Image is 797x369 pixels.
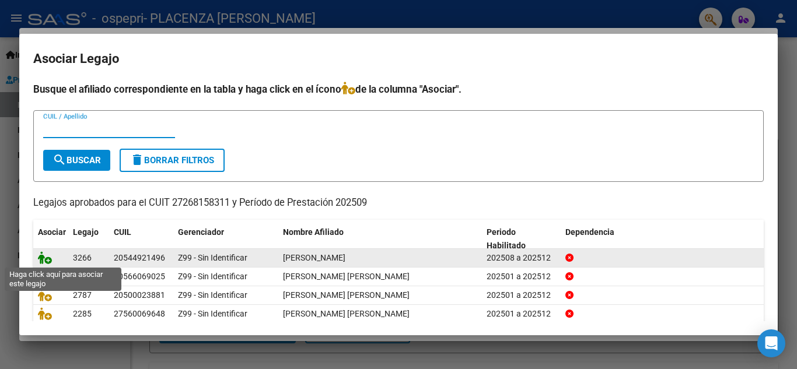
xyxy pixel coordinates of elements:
span: Z99 - Sin Identificar [178,253,247,262]
span: Gerenciador [178,227,224,237]
span: Z99 - Sin Identificar [178,272,247,281]
div: Open Intercom Messenger [757,329,785,357]
h4: Busque el afiliado correspondiente en la tabla y haga click en el ícono de la columna "Asociar". [33,82,764,97]
span: Periodo Habilitado [487,227,526,250]
span: TORRES MARCOS AMARU [283,253,345,262]
span: Z99 - Sin Identificar [178,290,247,300]
datatable-header-cell: Gerenciador [173,220,278,258]
span: 2285 [73,309,92,318]
span: Legajo [73,227,99,237]
datatable-header-cell: Legajo [68,220,109,258]
span: Nombre Afiliado [283,227,344,237]
datatable-header-cell: Dependencia [561,220,764,258]
span: Z99 - Sin Identificar [178,309,247,318]
div: 202501 a 202512 [487,307,556,321]
span: Borrar Filtros [130,155,214,166]
div: 20500023881 [114,289,165,302]
span: 3266 [73,253,92,262]
span: BONO TOLEDO ISABELLA CONSTANZA [283,309,410,318]
button: Borrar Filtros [120,149,225,172]
span: 2787 [73,290,92,300]
span: Dependencia [565,227,614,237]
datatable-header-cell: Nombre Afiliado [278,220,482,258]
div: 20566069025 [114,270,165,283]
p: Legajos aprobados para el CUIT 27268158311 y Período de Prestación 202509 [33,196,764,210]
div: 202501 a 202512 [487,270,556,283]
h2: Asociar Legajo [33,48,764,70]
datatable-header-cell: CUIL [109,220,173,258]
span: 2431 [73,272,92,281]
mat-icon: delete [130,153,144,167]
button: Buscar [43,150,110,171]
span: Buscar [53,155,101,166]
span: Asociar [38,227,66,237]
div: 202508 a 202512 [487,251,556,265]
span: CUIL [114,227,131,237]
datatable-header-cell: Asociar [33,220,68,258]
span: ONTIVEROS QUILPATAY AUGUSTO HALIM [283,272,410,281]
span: RIOS IARON EMMANUEL [283,290,410,300]
div: 27560069648 [114,307,165,321]
div: 202501 a 202512 [487,289,556,302]
mat-icon: search [53,153,67,167]
div: 20544921496 [114,251,165,265]
datatable-header-cell: Periodo Habilitado [482,220,561,258]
